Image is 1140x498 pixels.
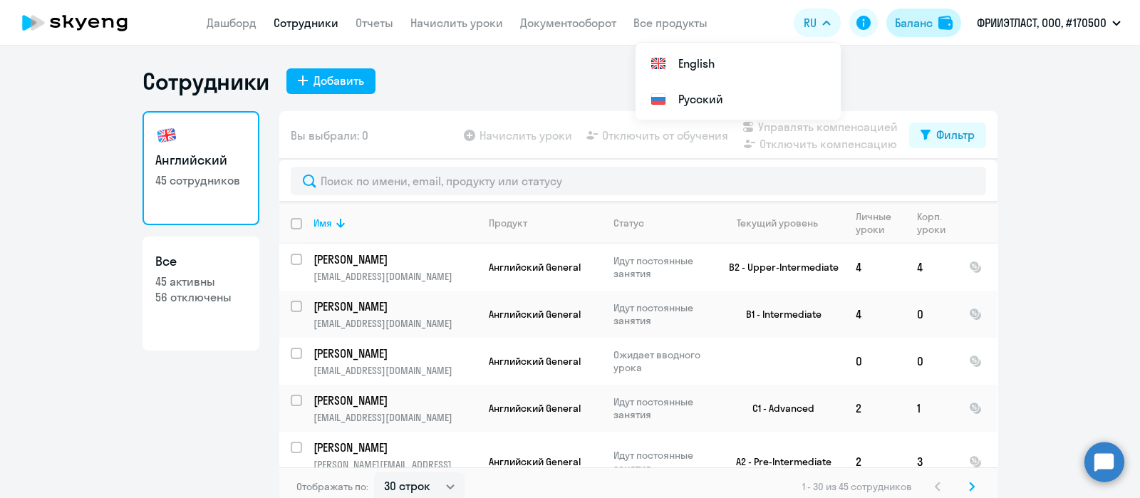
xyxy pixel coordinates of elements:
[938,16,953,30] img: balance
[906,244,958,291] td: 4
[844,338,906,385] td: 0
[917,210,957,236] div: Корп. уроки
[906,291,958,338] td: 0
[650,55,667,72] img: English
[712,432,844,492] td: A2 - Pre-Intermediate
[794,9,841,37] button: RU
[723,217,844,229] div: Текущий уровень
[906,338,958,385] td: 0
[844,385,906,432] td: 2
[489,455,581,468] span: Английский General
[142,67,269,95] h1: Сотрудники
[712,291,844,338] td: B1 - Intermediate
[313,72,364,89] div: Добавить
[155,151,247,170] h3: Английский
[313,393,475,408] p: [PERSON_NAME]
[613,217,644,229] div: Статус
[613,395,711,421] p: Идут постоянные занятия
[313,411,477,424] p: [EMAIL_ADDRESS][DOMAIN_NAME]
[155,172,247,188] p: 45 сотрудников
[313,440,477,455] a: [PERSON_NAME]
[613,348,711,374] p: Ожидает вводного урока
[155,274,247,289] p: 45 активны
[613,254,711,280] p: Идут постоянные занятия
[906,432,958,492] td: 3
[313,299,475,314] p: [PERSON_NAME]
[155,252,247,271] h3: Все
[142,237,259,351] a: Все45 активны56 отключены
[489,261,581,274] span: Английский General
[520,16,616,30] a: Документооборот
[613,449,711,474] p: Идут постоянные занятия
[909,123,986,148] button: Фильтр
[286,68,375,94] button: Добавить
[313,440,475,455] p: [PERSON_NAME]
[207,16,256,30] a: Дашборд
[712,244,844,291] td: B2 - Upper-Intermediate
[155,124,178,147] img: english
[313,364,477,377] p: [EMAIL_ADDRESS][DOMAIN_NAME]
[291,167,986,195] input: Поиск по имени, email, продукту или статусу
[313,346,477,361] a: [PERSON_NAME]
[712,385,844,432] td: C1 - Advanced
[313,458,477,484] p: [PERSON_NAME][EMAIL_ADDRESS][DOMAIN_NAME]
[291,127,368,144] span: Вы выбрали: 0
[977,14,1107,31] p: ФРИИЭТЛАСТ, ООО, #170500
[356,16,393,30] a: Отчеты
[489,402,581,415] span: Английский General
[313,217,477,229] div: Имя
[313,299,477,314] a: [PERSON_NAME]
[313,346,475,361] p: [PERSON_NAME]
[650,90,667,108] img: Русский
[737,217,818,229] div: Текущий уровень
[802,480,912,493] span: 1 - 30 из 45 сотрудников
[936,126,975,143] div: Фильтр
[489,355,581,368] span: Английский General
[155,289,247,305] p: 56 отключены
[906,385,958,432] td: 1
[296,480,368,493] span: Отображать по:
[613,301,711,327] p: Идут постоянные занятия
[489,217,527,229] div: Продукт
[856,210,905,236] div: Личные уроки
[489,308,581,321] span: Английский General
[313,217,332,229] div: Имя
[844,291,906,338] td: 4
[970,6,1128,40] button: ФРИИЭТЛАСТ, ООО, #170500
[633,16,708,30] a: Все продукты
[142,111,259,225] a: Английский45 сотрудников
[844,244,906,291] td: 4
[410,16,503,30] a: Начислить уроки
[313,393,477,408] a: [PERSON_NAME]
[313,251,475,267] p: [PERSON_NAME]
[274,16,338,30] a: Сотрудники
[313,270,477,283] p: [EMAIL_ADDRESS][DOMAIN_NAME]
[895,14,933,31] div: Баланс
[886,9,961,37] button: Балансbalance
[636,43,841,120] ul: RU
[844,432,906,492] td: 2
[313,317,477,330] p: [EMAIL_ADDRESS][DOMAIN_NAME]
[313,251,477,267] a: [PERSON_NAME]
[804,14,817,31] span: RU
